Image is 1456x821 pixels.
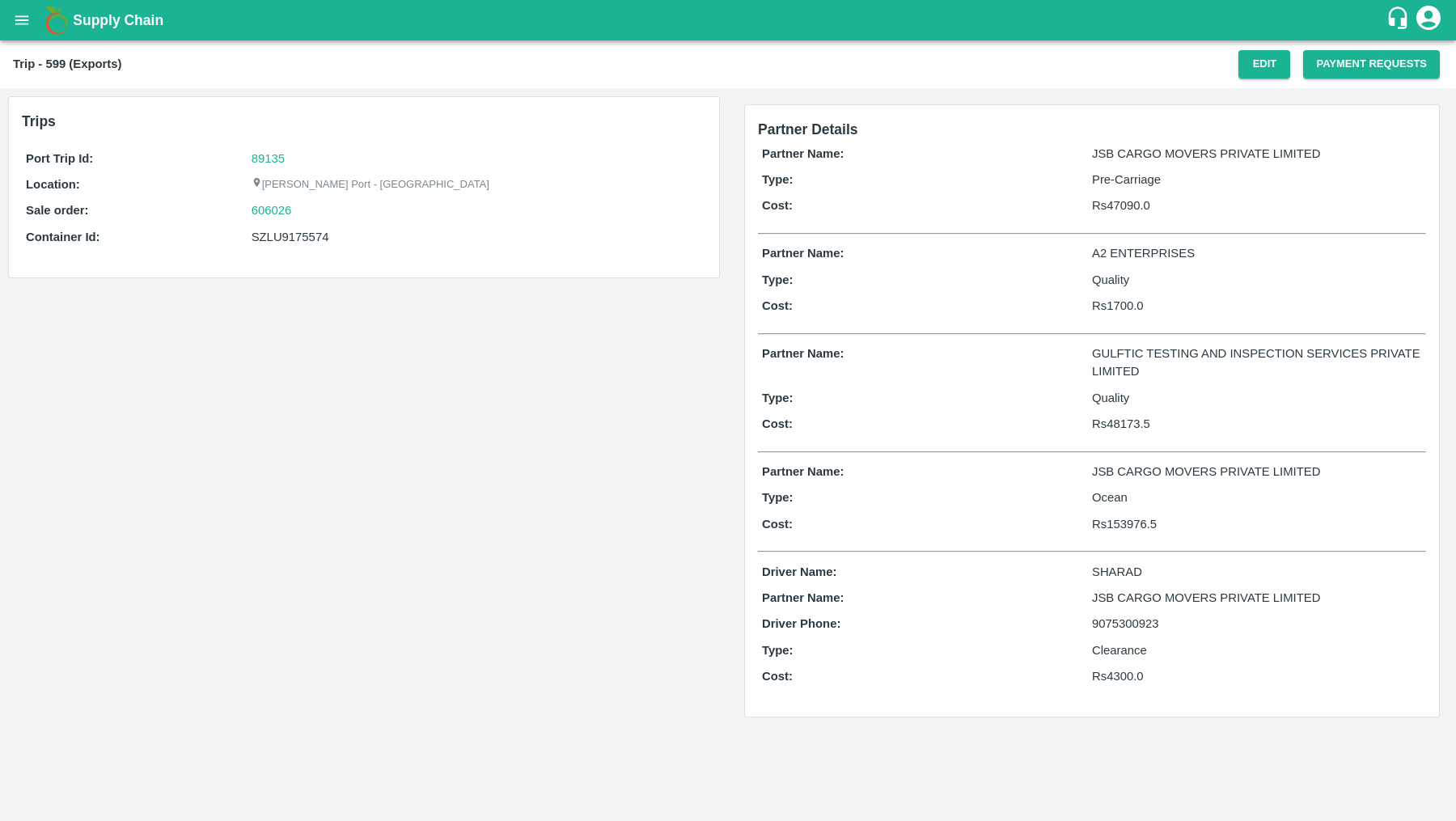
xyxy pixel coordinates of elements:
p: JSB CARGO MOVERS PRIVATE LIMITED [1092,589,1422,607]
p: 9075300923 [1092,615,1422,633]
b: Location: [26,178,80,191]
b: Partner Name: [762,591,844,604]
p: GULFTIC TESTING AND INSPECTION SERVICES PRIVATE LIMITED [1092,345,1422,381]
button: Edit [1238,50,1290,78]
b: Partner Name: [762,247,844,260]
b: Type: [762,644,794,657]
b: Cost: [762,518,793,531]
div: account of current user [1414,3,1443,37]
p: JSB CARGO MOVERS PRIVATE LIMITED [1092,145,1422,163]
b: Supply Chain [73,12,163,28]
p: Quality [1092,389,1422,407]
p: Rs 48173.5 [1092,415,1422,433]
p: Rs 153976.5 [1092,515,1422,533]
p: [PERSON_NAME] Port - [GEOGRAPHIC_DATA] [252,177,489,193]
span: Partner Details [758,121,858,138]
b: Type: [762,273,794,286]
b: Container Id: [26,231,100,243]
b: Partner Name: [762,347,844,360]
b: Partner Name: [762,147,844,160]
b: Cost: [762,299,793,312]
div: SZLU9175574 [252,228,702,246]
a: 606026 [252,201,292,219]
a: 89135 [252,152,285,165]
b: Type: [762,173,794,186]
p: Rs 47090.0 [1092,197,1422,214]
img: logo [40,4,73,36]
b: Cost: [762,670,793,683]
b: Driver Phone: [762,617,840,630]
p: Quality [1092,271,1422,289]
div: customer-support [1386,6,1414,35]
b: Port Trip Id: [26,152,93,165]
b: Sale order: [26,204,89,217]
p: Clearance [1092,641,1422,659]
p: Ocean [1092,489,1422,506]
b: Driver Name: [762,565,836,578]
p: Rs 4300.0 [1092,667,1422,685]
p: JSB CARGO MOVERS PRIVATE LIMITED [1092,463,1422,480]
button: Payment Requests [1303,50,1440,78]
b: Type: [762,391,794,404]
b: Cost: [762,199,793,212]
a: Supply Chain [73,9,1386,32]
button: open drawer [3,2,40,39]
b: Cost: [762,417,793,430]
b: Trip - 599 (Exports) [13,57,121,70]
p: Pre-Carriage [1092,171,1422,188]
p: SHARAD [1092,563,1422,581]
p: A2 ENTERPRISES [1092,244,1422,262]
b: Partner Name: [762,465,844,478]
b: Type: [762,491,794,504]
p: Rs 1700.0 [1092,297,1422,315]
b: Trips [22,113,56,129]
